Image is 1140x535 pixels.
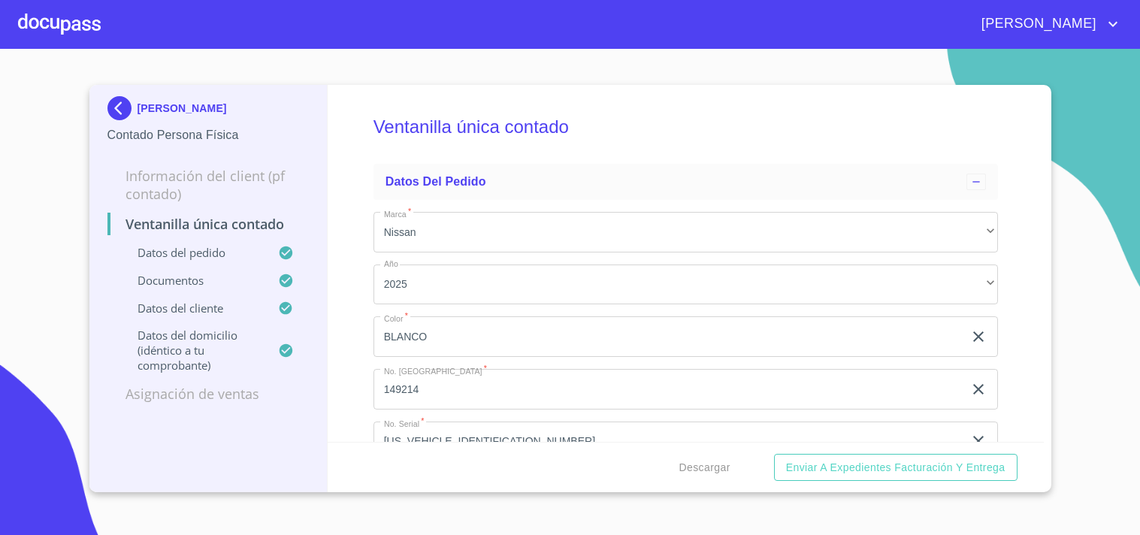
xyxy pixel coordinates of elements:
[679,458,730,477] span: Descargar
[107,273,279,288] p: Documentos
[969,432,987,450] button: clear input
[774,454,1018,482] button: Enviar a Expedientes Facturación y Entrega
[107,126,310,144] p: Contado Persona Física
[970,12,1104,36] span: [PERSON_NAME]
[373,212,998,252] div: Nissan
[969,380,987,398] button: clear input
[969,328,987,346] button: clear input
[107,301,279,316] p: Datos del cliente
[107,385,310,403] p: Asignación de Ventas
[138,102,227,114] p: [PERSON_NAME]
[373,164,998,200] div: Datos del pedido
[107,167,310,203] p: Información del Client (PF contado)
[107,96,138,120] img: Docupass spot blue
[386,175,486,188] span: Datos del pedido
[786,458,1005,477] span: Enviar a Expedientes Facturación y Entrega
[107,215,310,233] p: Ventanilla única contado
[107,96,310,126] div: [PERSON_NAME]
[970,12,1122,36] button: account of current user
[107,245,279,260] p: Datos del pedido
[373,96,998,158] h5: Ventanilla única contado
[373,264,998,305] div: 2025
[673,454,736,482] button: Descargar
[107,328,279,373] p: Datos del domicilio (idéntico a tu comprobante)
